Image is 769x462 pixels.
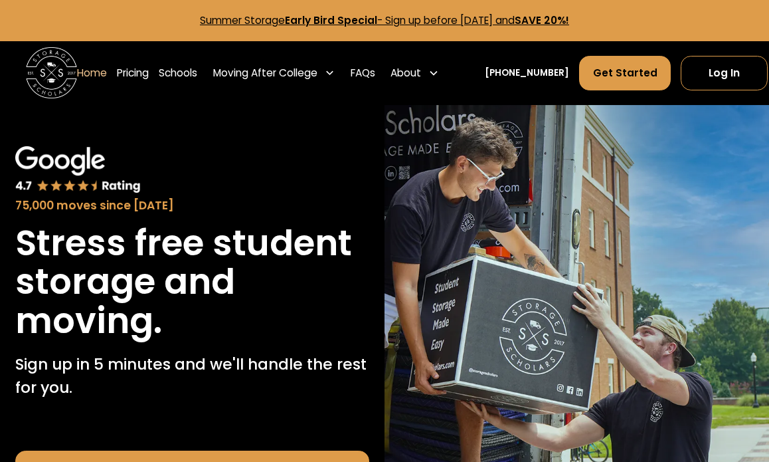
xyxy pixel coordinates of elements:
a: Schools [159,55,197,91]
a: Summer StorageEarly Bird Special- Sign up before [DATE] andSAVE 20%! [200,13,569,27]
div: 75,000 moves since [DATE] [15,197,369,214]
a: [PHONE_NUMBER] [485,66,569,80]
a: Home [77,55,107,91]
a: Get Started [579,56,671,90]
img: Google 4.7 star rating [15,146,141,194]
a: FAQs [351,55,375,91]
img: Storage Scholars main logo [26,47,77,98]
p: Sign up in 5 minutes and we'll handle the rest for you. [15,353,369,399]
a: Pricing [117,55,149,91]
strong: SAVE 20%! [515,13,569,27]
div: Moving After College [213,65,317,80]
a: Log In [681,56,768,90]
strong: Early Bird Special [285,13,377,27]
div: About [390,65,421,80]
h1: Stress free student storage and moving. [15,224,369,340]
